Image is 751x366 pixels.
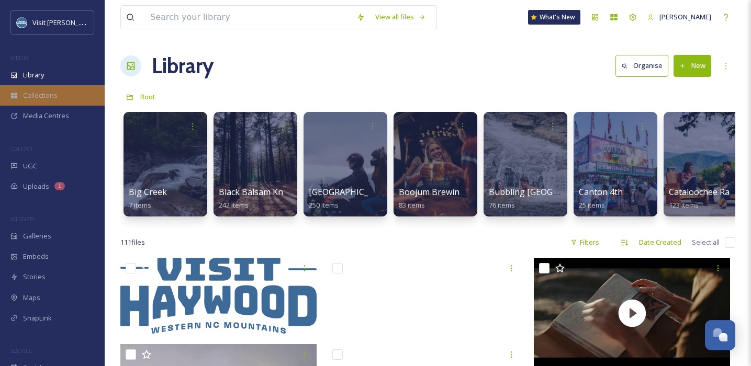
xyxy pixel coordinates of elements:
span: Uploads [23,181,49,191]
span: Embeds [23,251,49,261]
span: Boojum Brewing Company [399,186,504,198]
span: 83 items [399,200,425,210]
a: Library [152,50,214,82]
img: Visit Haywood Logo White_120%= WNC.png [327,258,523,334]
input: Search your library [145,6,351,29]
span: MEDIA [10,54,29,62]
span: Canton 4th [579,186,623,198]
span: Visit [PERSON_NAME] [32,17,99,27]
a: [PERSON_NAME] [642,7,716,27]
div: Date Created [634,232,687,253]
img: Visit Haywood Logo_MOUNTAIN BLUE.png [120,258,317,334]
span: Stories [23,272,46,282]
button: Organise [615,55,668,76]
span: SnapLink [23,313,52,323]
span: 123 items [669,200,699,210]
span: [PERSON_NAME] [659,12,711,21]
span: Root [140,92,155,101]
span: Maps [23,293,40,303]
span: Bubbling [GEOGRAPHIC_DATA] [489,186,611,198]
a: View all files [370,7,431,27]
a: Organise [615,55,674,76]
span: Big Creek [129,186,167,198]
a: Bubbling [GEOGRAPHIC_DATA]76 items [489,187,611,210]
span: WIDGETS [10,215,35,223]
span: [GEOGRAPHIC_DATA] [309,186,393,198]
a: Cataloochee Ranch123 items [669,187,744,210]
span: COLLECT [10,145,33,153]
span: Galleries [23,231,51,241]
span: 7 items [129,200,151,210]
span: Media Centres [23,111,69,121]
span: 242 items [219,200,249,210]
span: Black Balsam Knob [219,186,294,198]
a: Big Creek7 items [129,187,167,210]
a: Canton 4th25 items [579,187,623,210]
button: Open Chat [705,320,735,350]
span: 76 items [489,200,515,210]
button: New [674,55,711,76]
a: [GEOGRAPHIC_DATA]250 items [309,187,393,210]
a: What's New [528,10,580,25]
span: UGC [23,161,37,171]
span: SOCIALS [10,347,31,354]
span: 25 items [579,200,605,210]
a: Black Balsam Knob242 items [219,187,294,210]
img: images.png [17,17,27,28]
span: 111 file s [120,237,145,247]
span: Library [23,70,44,80]
div: Filters [565,232,604,253]
span: Cataloochee Ranch [669,186,744,198]
span: Collections [23,90,58,100]
span: Select all [692,237,720,247]
span: 250 items [309,200,339,210]
a: Boojum Brewing Company83 items [399,187,504,210]
a: Root [140,90,155,103]
div: 1 [54,182,65,190]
